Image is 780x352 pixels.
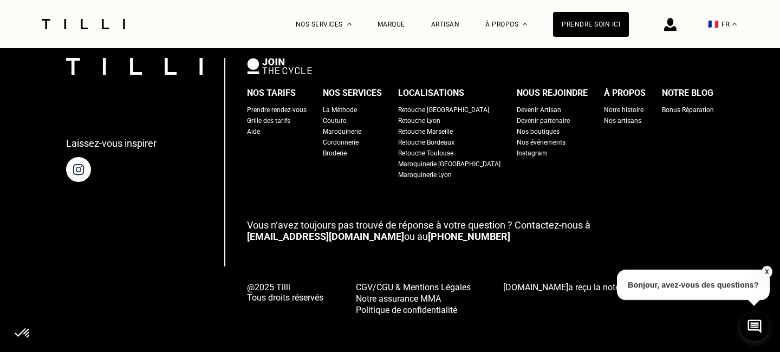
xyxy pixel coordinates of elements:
a: Politique de confidentialité [356,304,471,315]
p: Bonjour, avez-vous des questions? [617,270,770,300]
a: Grille des tarifs [247,115,290,126]
div: Nos tarifs [247,85,296,101]
div: Notre blog [662,85,713,101]
a: Cordonnerie [323,137,359,148]
a: Retouche [GEOGRAPHIC_DATA] [398,105,489,115]
img: page instagram de Tilli une retoucherie à domicile [66,157,91,182]
span: CGV/CGU & Mentions Légales [356,282,471,292]
a: Retouche Bordeaux [398,137,454,148]
a: Prendre soin ici [553,12,629,37]
img: logo Join The Cycle [247,58,312,74]
a: Maroquinerie Lyon [398,170,452,180]
a: Maroquinerie [323,126,361,137]
span: a reçu la note de sur avis. [503,282,711,292]
span: 🇫🇷 [708,19,719,29]
a: Retouche Lyon [398,115,440,126]
a: Couture [323,115,346,126]
a: Prendre rendez-vous [247,105,307,115]
span: [DOMAIN_NAME] [503,282,568,292]
a: Broderie [323,148,347,159]
a: CGV/CGU & Mentions Légales [356,281,471,292]
a: Maroquinerie [GEOGRAPHIC_DATA] [398,159,500,170]
a: Notre histoire [604,105,643,115]
a: [PHONE_NUMBER] [428,231,510,242]
a: Nos artisans [604,115,641,126]
img: Menu déroulant à propos [523,23,527,25]
img: logo Tilli [66,58,203,75]
a: Nos boutiques [517,126,560,137]
img: menu déroulant [732,23,737,25]
div: Localisations [398,85,464,101]
a: Marque [378,21,405,28]
span: Vous n‘avez toujours pas trouvé de réponse à votre question ? Contactez-nous à [247,219,590,231]
a: Aide [247,126,260,137]
a: Notre assurance MMA [356,292,471,304]
a: Retouche Toulouse [398,148,453,159]
div: Nous rejoindre [517,85,588,101]
div: Nos services [323,85,382,101]
span: @2025 Tilli [247,282,323,292]
a: Instagram [517,148,547,159]
p: ou au [247,219,714,242]
a: Devenir Artisan [517,105,561,115]
a: La Méthode [323,105,357,115]
img: Logo du service de couturière Tilli [38,19,129,29]
button: X [761,266,772,278]
span: Politique de confidentialité [356,305,457,315]
img: icône connexion [664,18,677,31]
a: Retouche Marseille [398,126,453,137]
img: Menu déroulant [347,23,352,25]
p: Laissez-vous inspirer [66,138,157,149]
a: [EMAIL_ADDRESS][DOMAIN_NAME] [247,231,404,242]
span: Tous droits réservés [247,292,323,303]
a: Bonus Réparation [662,105,714,115]
a: Artisan [431,21,460,28]
span: Notre assurance MMA [356,294,441,304]
a: Nos événements [517,137,565,148]
div: À propos [604,85,646,101]
a: Devenir partenaire [517,115,570,126]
